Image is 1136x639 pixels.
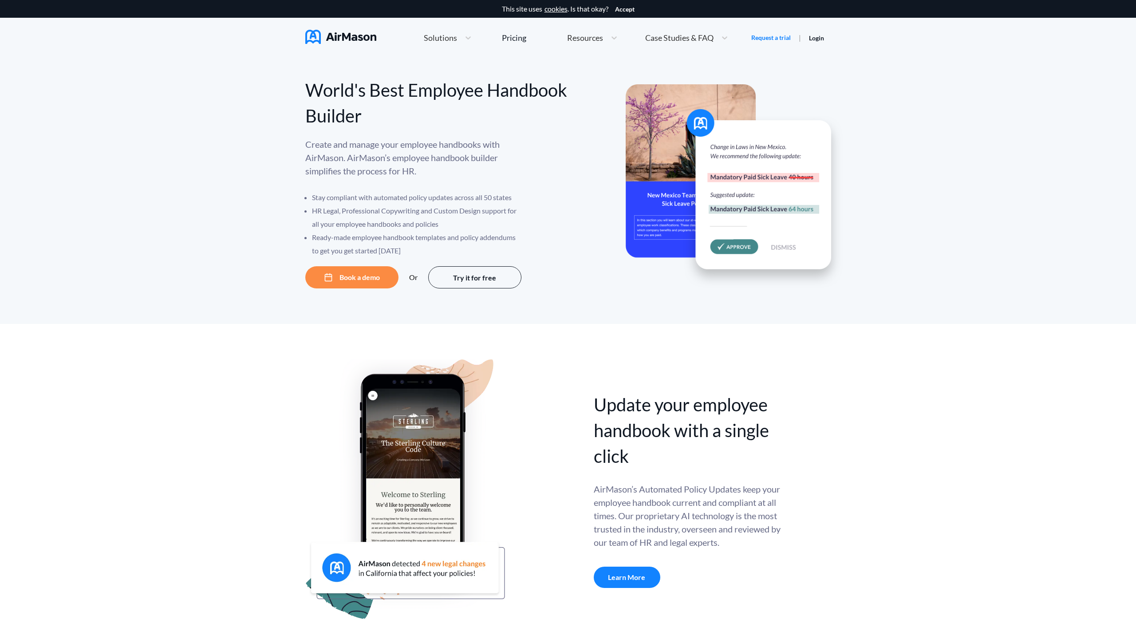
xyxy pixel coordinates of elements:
span: Case Studies & FAQ [645,34,714,42]
p: Create and manage your employee handbooks with AirMason. AirMason’s employee handbook builder sim... [305,138,523,177]
a: Pricing [502,30,526,46]
button: Try it for free [428,266,521,288]
a: Login [809,34,824,42]
div: World's Best Employee Handbook Builder [305,77,568,129]
img: hero-banner [626,84,843,288]
button: Accept cookies [615,6,635,13]
a: Learn More [594,567,660,588]
li: Stay compliant with automated policy updates across all 50 states [312,191,523,204]
div: Update your employee handbook with a single click [594,392,782,469]
span: Solutions [424,34,457,42]
div: Pricing [502,34,526,42]
a: cookies [544,5,568,13]
span: | [799,33,801,42]
span: Resources [567,34,603,42]
button: Book a demo [305,266,398,288]
img: AirMason Logo [305,30,376,44]
li: Ready-made employee handbook templates and policy addendums to get you get started [DATE] [312,231,523,257]
div: Or [409,273,418,281]
a: Request a trial [751,33,791,42]
li: HR Legal, Professional Copywriting and Custom Design support for all your employee handbooks and ... [312,204,523,231]
div: AirMason’s Automated Policy Updates keep your employee handbook current and compliant at all time... [594,482,782,549]
img: handbook apu [305,359,505,619]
